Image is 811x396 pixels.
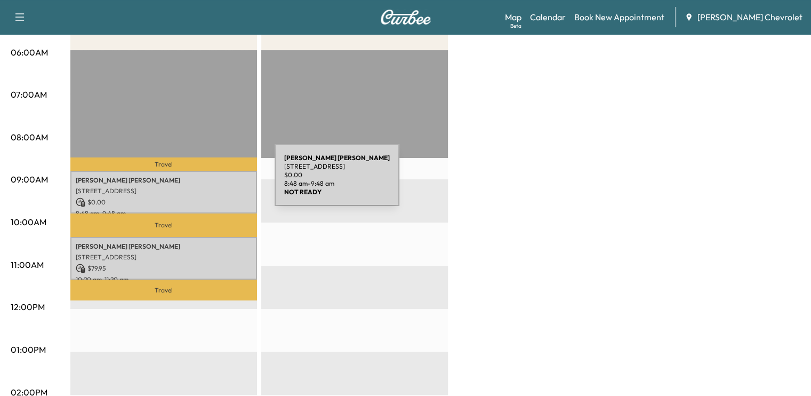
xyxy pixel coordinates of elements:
p: 10:00AM [11,216,46,228]
p: [STREET_ADDRESS] [76,253,252,262]
p: Travel [70,213,257,236]
a: Book New Appointment [574,11,664,23]
p: 11:00AM [11,258,44,271]
p: 06:00AM [11,46,48,59]
p: 12:00PM [11,300,45,313]
img: Curbee Logo [380,10,431,25]
p: [STREET_ADDRESS] [76,187,252,195]
p: 01:00PM [11,343,46,356]
p: 10:20 am - 11:20 am [76,275,252,284]
a: MapBeta [505,11,521,23]
p: 8:48 am - 9:48 am [76,209,252,218]
p: Travel [70,280,257,300]
p: Travel [70,157,257,170]
p: 09:00AM [11,173,48,186]
div: Beta [510,22,521,30]
p: 08:00AM [11,131,48,144]
span: [PERSON_NAME] Chevrolet [697,11,802,23]
p: $ 0.00 [76,197,252,207]
p: [PERSON_NAME] [PERSON_NAME] [76,242,252,251]
a: Calendar [530,11,566,23]
p: [PERSON_NAME] [PERSON_NAME] [76,176,252,185]
p: 07:00AM [11,88,47,101]
p: $ 79.95 [76,264,252,273]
